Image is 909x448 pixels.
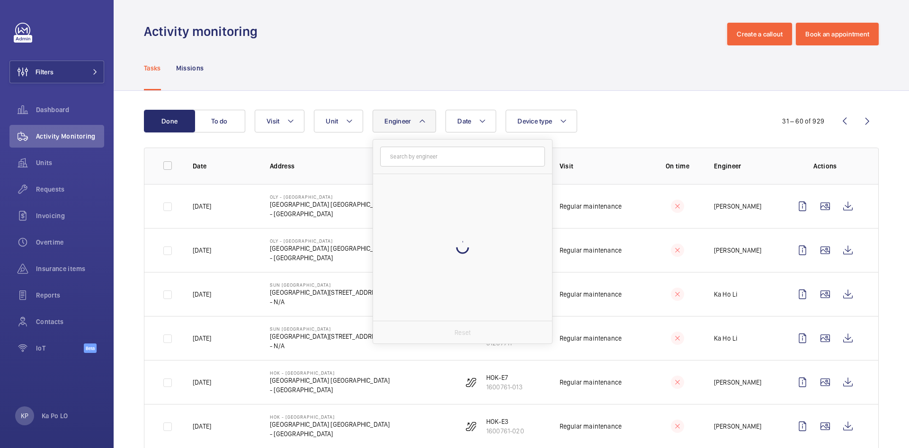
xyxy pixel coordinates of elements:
p: Actions [791,161,859,171]
p: [DATE] [193,378,211,387]
div: 31 – 60 of 929 [782,116,824,126]
p: - N/A [270,341,385,351]
p: Engineer [714,161,776,171]
p: HOK-E3 [486,417,524,426]
p: HOK - [GEOGRAPHIC_DATA] [270,370,390,376]
p: - [GEOGRAPHIC_DATA] [270,253,390,263]
p: [GEOGRAPHIC_DATA] [GEOGRAPHIC_DATA] [270,200,390,209]
p: Visit [560,161,641,171]
p: Tasks [144,63,161,73]
p: Missions [176,63,204,73]
button: Device type [506,110,577,132]
p: Date [193,161,255,171]
img: escalator.svg [465,377,477,388]
span: Engineer [384,117,411,125]
button: To do [194,110,245,132]
button: Visit [255,110,304,132]
span: Dashboard [36,105,104,114]
p: [GEOGRAPHIC_DATA][STREET_ADDRESS] [270,288,385,297]
p: [PERSON_NAME] [714,202,761,211]
span: Beta [84,343,97,353]
p: Ka Ho Li [714,334,738,343]
span: Device type [517,117,552,125]
p: [DATE] [193,202,211,211]
p: Regular maintenance [560,378,622,387]
button: Unit [314,110,363,132]
p: Reset [454,328,471,337]
p: [DATE] [193,290,211,299]
span: Contacts [36,317,104,326]
p: - [GEOGRAPHIC_DATA] [270,429,390,439]
p: [GEOGRAPHIC_DATA] [GEOGRAPHIC_DATA] [270,420,390,429]
span: Reports [36,290,104,300]
input: Search by engineer [380,147,545,167]
p: [GEOGRAPHIC_DATA] [GEOGRAPHIC_DATA] [270,244,390,253]
button: Date [446,110,496,132]
img: escalator.svg [465,421,477,432]
p: - N/A [270,297,385,307]
span: Overtime [36,237,104,247]
span: Invoicing [36,211,104,220]
p: Regular maintenance [560,422,622,431]
p: Regular maintenance [560,202,622,211]
button: Filters [9,61,104,83]
span: Activity Monitoring [36,132,104,141]
p: HOK - [GEOGRAPHIC_DATA] [270,414,390,420]
h1: Activity monitoring [144,23,263,40]
p: Regular maintenance [560,290,622,299]
p: OLY - [GEOGRAPHIC_DATA] [270,194,390,200]
span: Requests [36,184,104,194]
p: [DATE] [193,334,211,343]
p: [PERSON_NAME] [714,422,761,431]
span: Date [457,117,471,125]
span: IoT [36,343,84,353]
p: [PERSON_NAME] [714,246,761,255]
p: [GEOGRAPHIC_DATA] [GEOGRAPHIC_DATA] [270,376,390,385]
button: Done [144,110,195,132]
p: [DATE] [193,246,211,255]
p: On time [656,161,699,171]
p: Sun [GEOGRAPHIC_DATA] [270,326,385,332]
span: Visit [267,117,279,125]
span: Insurance items [36,264,104,273]
p: 1600761-020 [486,426,524,436]
p: Ka Ho Li [714,290,738,299]
button: Engineer [373,110,436,132]
span: Filters [36,67,53,77]
button: Book an appointment [796,23,879,45]
p: [GEOGRAPHIC_DATA][STREET_ADDRESS] [270,332,385,341]
p: HOK-E7 [486,373,523,382]
p: 1600761-013 [486,382,523,392]
span: Units [36,158,104,167]
p: Regular maintenance [560,334,622,343]
p: - [GEOGRAPHIC_DATA] [270,385,390,395]
p: [PERSON_NAME] [714,378,761,387]
p: Sun [GEOGRAPHIC_DATA] [270,282,385,288]
p: Address [270,161,448,171]
span: Unit [326,117,338,125]
p: OLY - [GEOGRAPHIC_DATA] [270,238,390,244]
p: - [GEOGRAPHIC_DATA] [270,209,390,219]
p: Ka Po LO [42,411,68,421]
p: [DATE] [193,422,211,431]
button: Create a callout [727,23,792,45]
p: KP [21,411,28,421]
p: Regular maintenance [560,246,622,255]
